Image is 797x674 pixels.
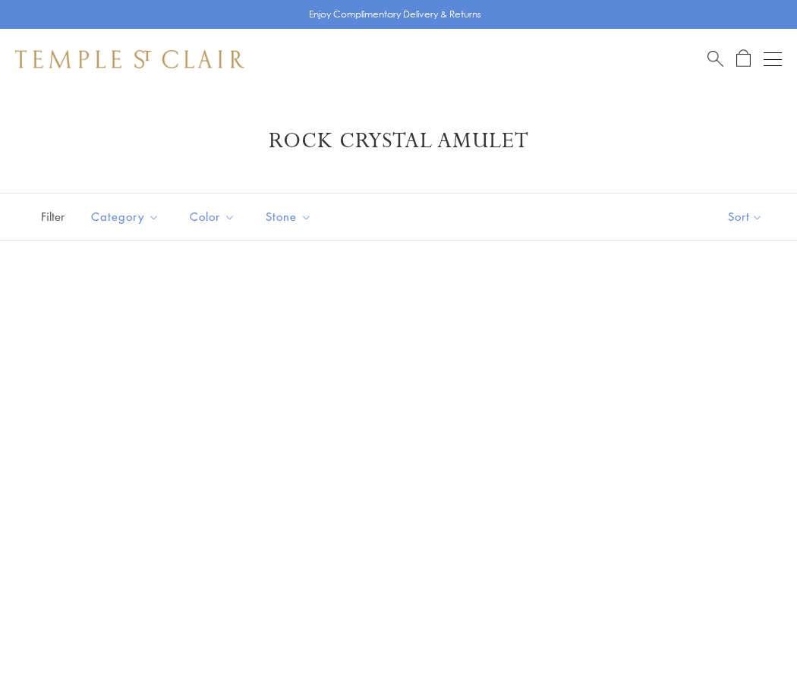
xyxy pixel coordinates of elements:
[80,200,171,234] button: Category
[38,128,759,155] h1: Rock Crystal Amulet
[15,50,244,68] img: Temple St. Clair
[309,7,481,22] p: Enjoy Complimentary Delivery & Returns
[707,49,723,68] a: Search
[736,49,751,68] a: Open Shopping Bag
[764,50,782,68] button: Open navigation
[258,207,323,226] span: Stone
[83,207,171,226] span: Category
[178,200,247,234] button: Color
[694,194,797,240] button: Show sort by
[254,200,323,234] button: Stone
[182,207,247,226] span: Color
